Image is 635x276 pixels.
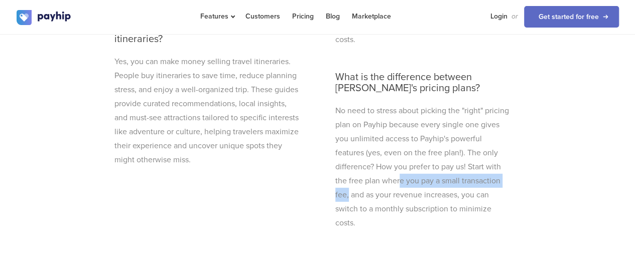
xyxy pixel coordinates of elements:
[335,104,512,230] p: No need to stress about picking the "right" pricing plan on Payhip because every single one gives...
[114,55,300,167] p: Yes, you can make money selling travel itineraries. People buy itineraries to save time, reduce p...
[200,12,233,21] span: Features
[524,6,619,28] a: Get started for free
[335,72,512,94] h3: What is the difference between [PERSON_NAME]'s pricing plans?
[114,23,300,45] h3: Can I make money selling travel itineraries?
[17,10,72,25] img: logo.svg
